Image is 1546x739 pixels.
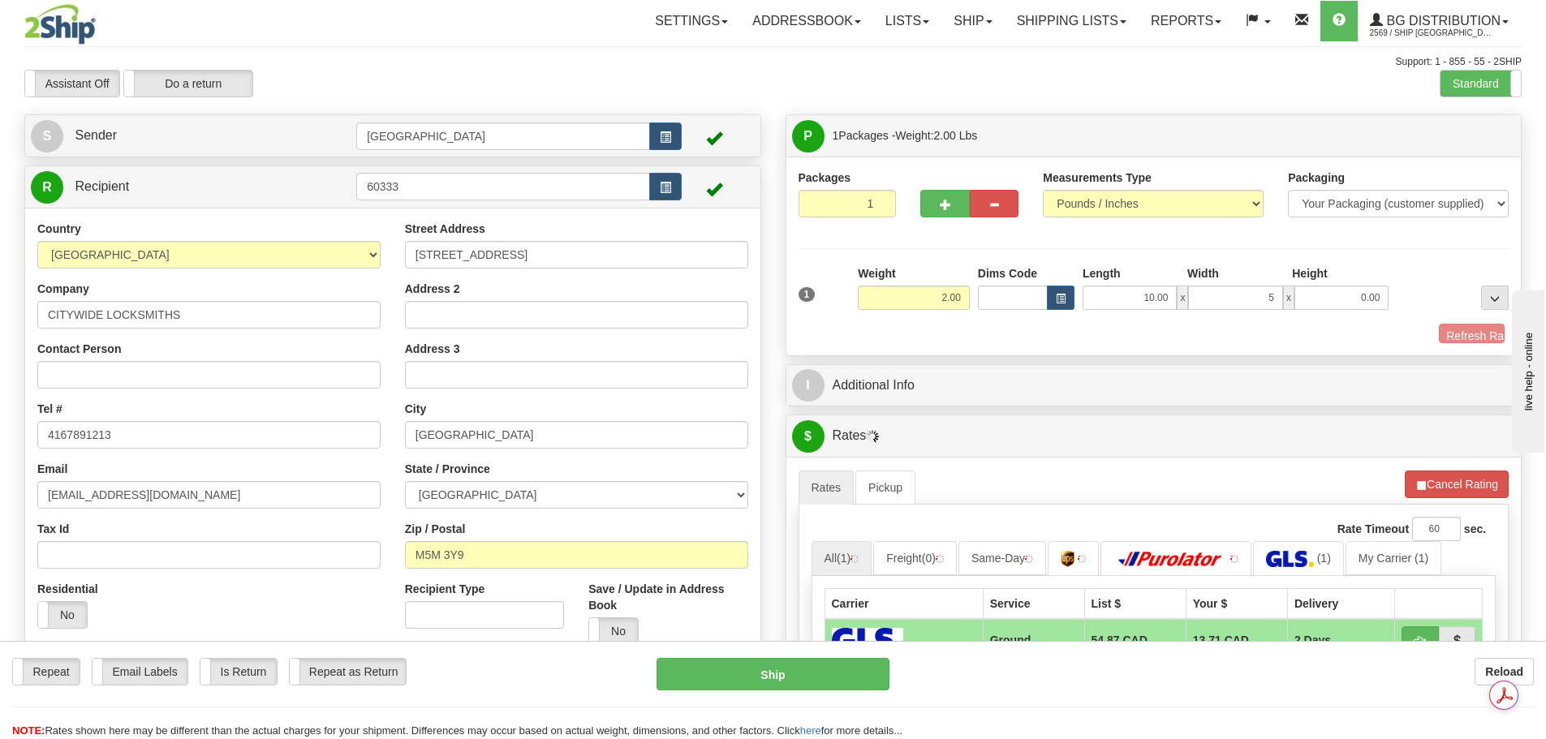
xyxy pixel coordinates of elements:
label: Packages [799,170,851,186]
img: tiny_red.gif [936,555,944,563]
span: BG Distribution [1383,14,1501,28]
button: Reload [1475,658,1534,685]
button: Ship [657,658,889,690]
label: State / Province [405,461,490,477]
span: R [31,171,63,204]
label: Packaging [1288,170,1345,186]
label: Repeat [13,659,80,685]
a: here [800,724,821,737]
span: 1 [833,129,839,142]
b: Reload [1485,665,1523,678]
label: Zip / Postal [405,521,466,537]
label: Standard [1440,71,1521,97]
label: Email [37,461,67,477]
a: Reports [1139,1,1234,41]
div: live help - online [12,14,150,26]
img: Progress.gif [866,430,879,443]
span: NOTE: [12,724,45,737]
a: All [812,541,872,575]
label: Height [1292,265,1328,281]
span: x [1177,286,1188,310]
label: Street Address [405,221,485,237]
label: Address 2 [405,281,460,297]
th: Carrier [825,589,983,620]
a: BG Distribution 2569 / Ship [GEOGRAPHIC_DATA] [1358,1,1521,41]
a: Freight [873,541,957,575]
td: Ground [983,619,1084,661]
label: Company [37,281,89,297]
span: Recipient [75,179,129,193]
label: Length [1083,265,1121,281]
span: 2.00 [934,129,956,142]
a: Lists [873,1,941,41]
span: x [1283,286,1294,310]
label: Rate Timeout [1337,521,1409,537]
label: Tel # [37,401,62,417]
img: tiny_red.gif [1230,555,1238,563]
label: Width [1187,265,1219,281]
label: Is Return [200,659,277,685]
a: Addressbook [740,1,873,41]
th: Your $ [1186,589,1287,620]
img: GLS Canada [1266,551,1314,567]
div: ... [1481,286,1509,310]
img: logo2569.jpg [24,4,96,45]
img: Purolator [1113,551,1227,567]
a: R Recipient [31,170,321,204]
span: Packages - [833,119,978,152]
a: Ship [941,1,1004,41]
label: No [38,602,87,628]
a: Same-Day [958,541,1046,575]
img: tiny_red.gif [1078,555,1086,563]
span: (0) [922,552,936,565]
a: Shipping lists [1005,1,1139,41]
label: Tax Id [37,521,69,537]
label: sec. [1464,521,1486,537]
input: Enter a location [405,241,748,269]
label: Assistant Off [25,71,119,97]
button: Refresh Rates [1439,324,1505,343]
span: $ [792,420,825,453]
span: 2 Days [1294,632,1331,648]
span: 2569 / Ship [GEOGRAPHIC_DATA] [1370,25,1492,41]
a: $Rates [792,419,1516,453]
a: IAdditional Info [792,369,1516,402]
label: Dims Code [978,265,1037,281]
a: Rates [799,470,855,505]
label: City [405,401,426,417]
th: List $ [1084,589,1186,620]
button: Cancel Rating [1405,470,1509,498]
a: P 1Packages -Weight:2.00 Lbs [792,119,1516,153]
span: P [792,120,825,153]
span: S [31,120,63,153]
label: Repeat as Return [290,659,406,685]
span: 1 [799,287,816,302]
a: Pickup [855,470,915,505]
td: 54.87 CAD [1084,619,1186,661]
span: (1) [1317,552,1331,565]
img: UPS [1061,551,1074,567]
label: Do a return [124,71,252,97]
label: Recipient Type [405,581,485,597]
a: Settings [643,1,740,41]
span: (1) [837,552,851,565]
label: Email Labels [93,659,187,685]
input: Sender Id [356,122,650,150]
label: Contact Person [37,341,121,357]
span: (1) [1415,552,1428,565]
label: Save / Update in Address Book [588,581,747,613]
label: Country [37,221,81,237]
a: My Carrier [1346,541,1441,575]
a: S Sender [31,119,356,153]
label: Residential [37,581,98,597]
span: Weight: [895,129,977,142]
th: Delivery [1287,589,1394,620]
iframe: chat widget [1509,286,1544,452]
img: GLS Canada [832,628,904,652]
label: Address 3 [405,341,460,357]
span: I [792,369,825,402]
img: tiny_red.gif [851,555,859,563]
label: No [589,618,638,644]
span: Lbs [959,129,978,142]
label: Measurements Type [1043,170,1152,186]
